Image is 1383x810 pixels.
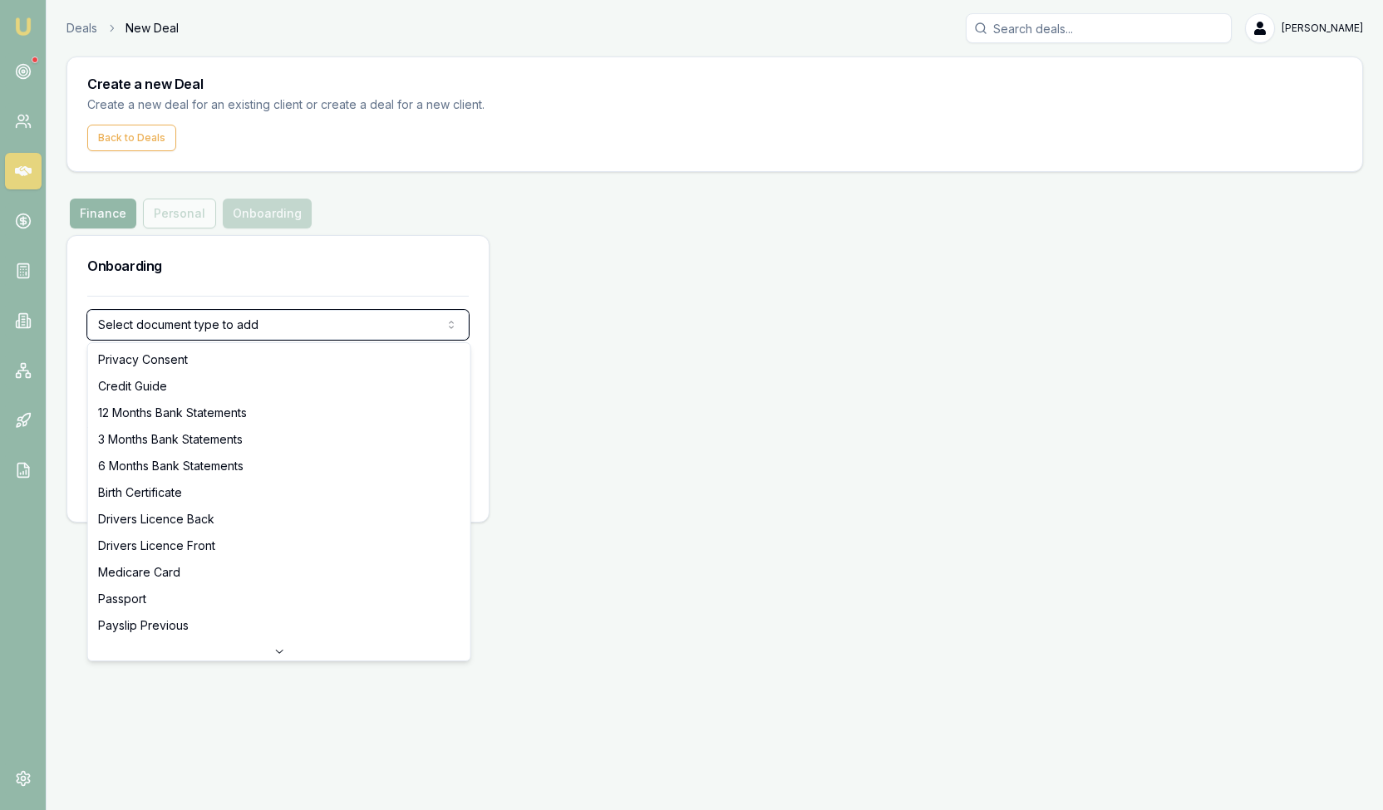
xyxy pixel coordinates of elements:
span: 12 Months Bank Statements [98,405,247,421]
span: Privacy Consent [98,351,188,368]
span: Credit Guide [98,378,167,395]
span: Drivers Licence Back [98,511,214,528]
span: Medicare Card [98,564,180,581]
span: Payslip Previous [98,617,189,634]
span: 6 Months Bank Statements [98,458,244,474]
span: 3 Months Bank Statements [98,431,243,448]
span: Passport [98,591,146,607]
span: Drivers Licence Front [98,538,215,554]
span: Birth Certificate [98,484,182,501]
